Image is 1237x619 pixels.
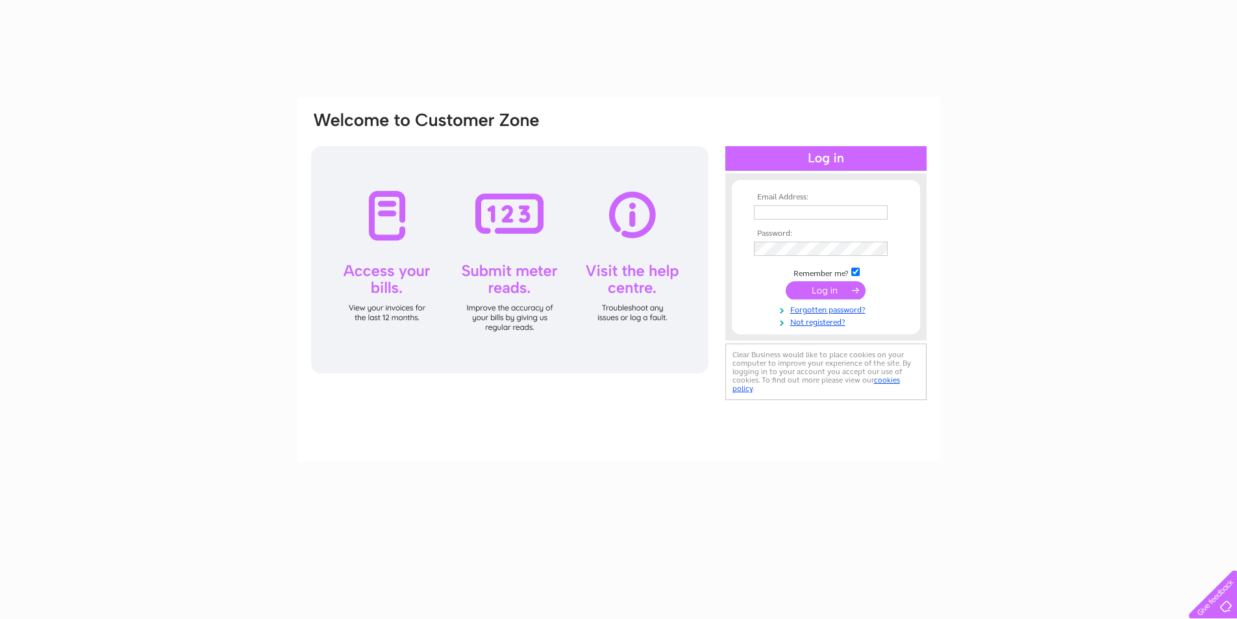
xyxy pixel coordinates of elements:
[751,266,901,279] td: Remember me?
[754,315,901,327] a: Not registered?
[754,303,901,315] a: Forgotten password?
[725,344,927,400] div: Clear Business would like to place cookies on your computer to improve your experience of the sit...
[732,375,900,393] a: cookies policy
[786,281,866,299] input: Submit
[751,229,901,238] th: Password:
[751,193,901,202] th: Email Address:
